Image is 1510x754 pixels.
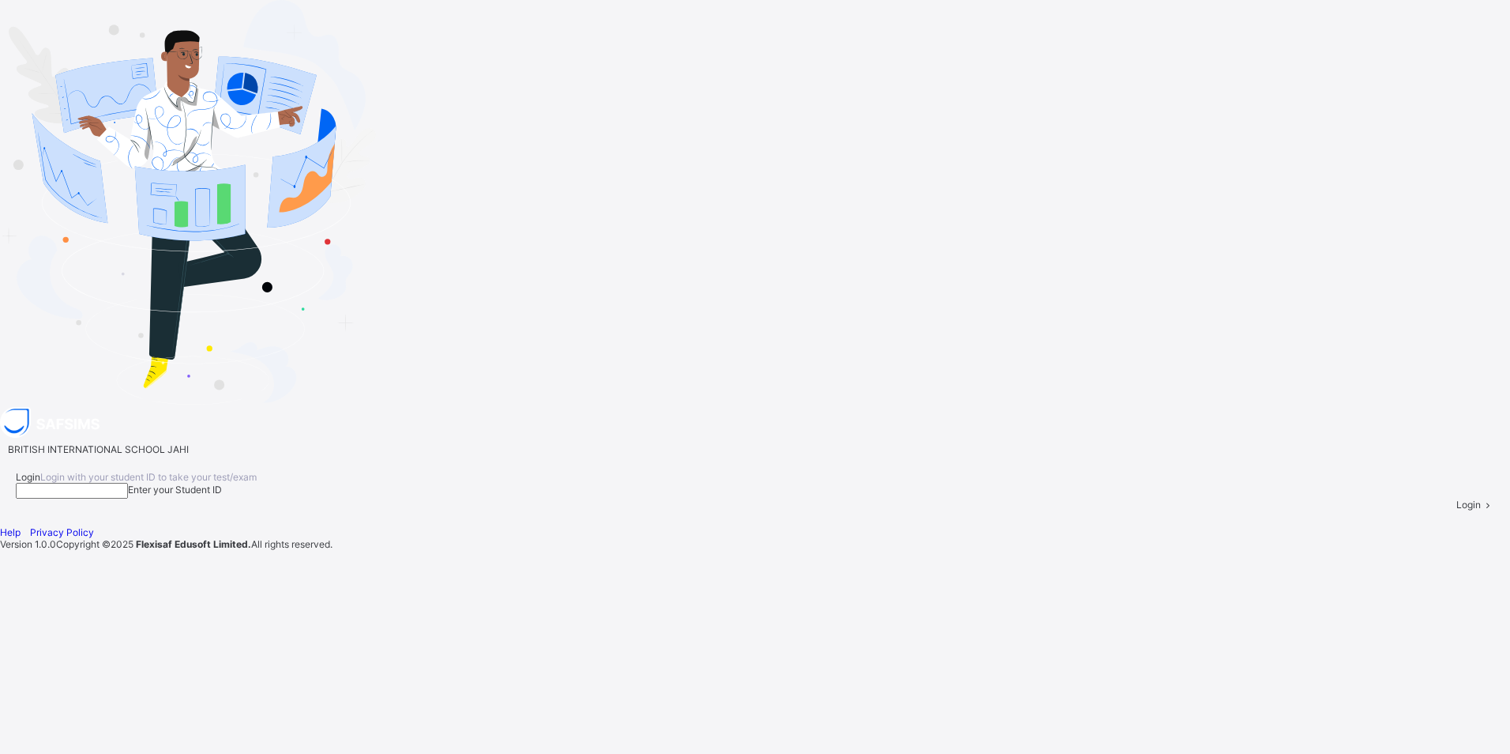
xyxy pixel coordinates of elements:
span: Login [1456,499,1481,511]
span: Copyright © 2025 All rights reserved. [56,538,332,550]
span: BRITISH INTERNATIONAL SCHOOL JAHI [8,443,189,455]
span: Login with your student ID to take your test/exam [40,471,257,483]
span: Enter your Student ID [128,484,222,496]
strong: Flexisaf Edusoft Limited. [136,538,251,550]
span: Login [16,471,40,483]
a: Privacy Policy [30,526,94,538]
